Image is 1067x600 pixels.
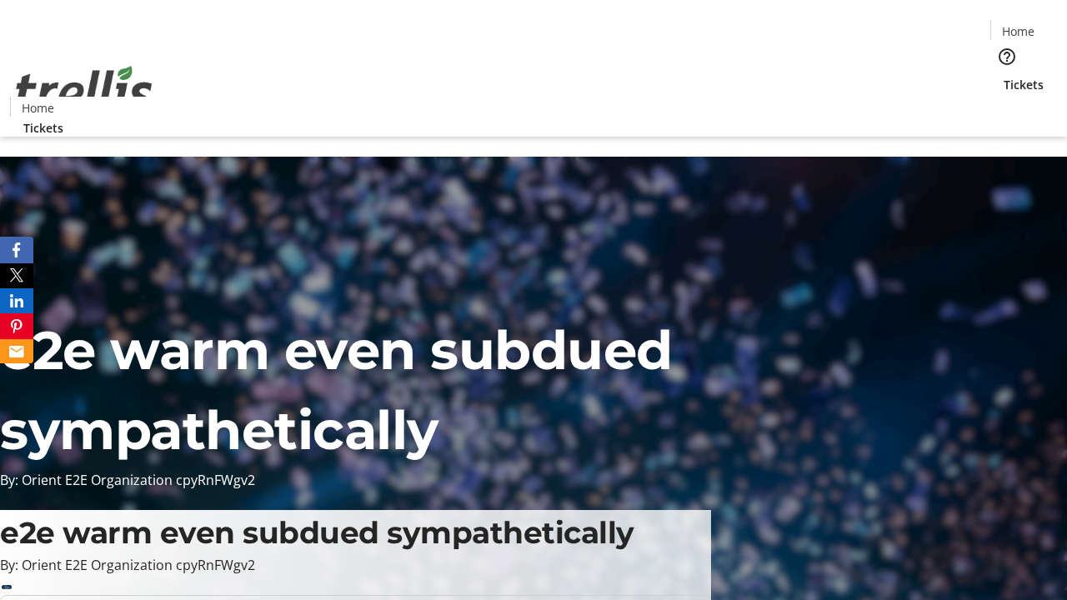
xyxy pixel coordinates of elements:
button: Help [990,40,1024,73]
span: Home [22,99,54,117]
button: Cart [990,93,1024,127]
a: Home [991,22,1044,40]
a: Tickets [990,76,1057,93]
a: Tickets [10,119,77,137]
img: Orient E2E Organization cpyRnFWgv2's Logo [10,47,158,131]
span: Tickets [23,119,63,137]
a: Home [11,99,64,117]
span: Tickets [1004,76,1044,93]
span: Home [1002,22,1034,40]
